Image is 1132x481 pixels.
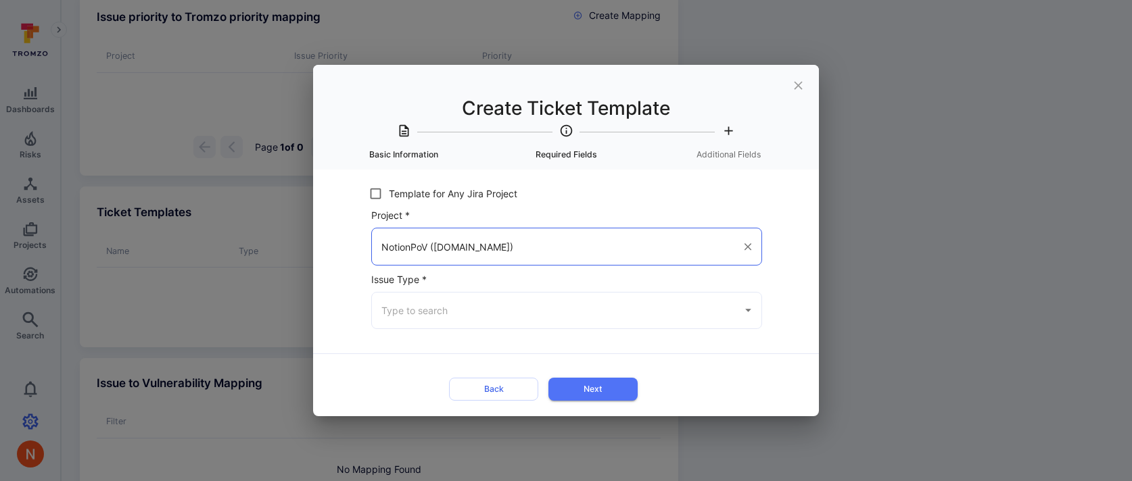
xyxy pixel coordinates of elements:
[370,207,762,270] div: ticket field
[371,272,762,286] label: Issue Type *
[378,234,735,258] input: Type to search for a Issueprojects
[313,65,819,170] h2: Create Ticket Template
[653,149,804,161] span: Additional Fields
[371,208,762,222] label: Project *
[548,378,638,400] button: Next
[389,186,517,201] div: Template for Any Jira Project
[449,378,538,400] button: Back
[328,149,479,161] span: Basic Information
[490,149,642,161] span: Required Fields
[370,271,762,334] div: ticket field
[378,299,735,322] input: Type to search
[783,70,813,101] button: close
[739,238,757,255] button: Clear
[740,302,757,319] button: Open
